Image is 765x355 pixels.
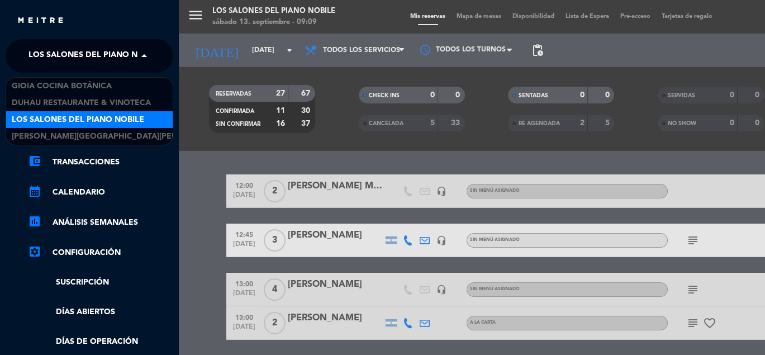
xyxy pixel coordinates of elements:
[28,186,173,199] a: calendar_monthCalendario
[28,215,41,228] i: assessment
[28,335,173,348] a: Días de Operación
[28,306,173,319] a: Días abiertos
[28,246,173,259] a: Configuración
[12,80,112,93] span: Gioia Cocina Botánica
[28,44,161,68] span: Los Salones del Piano Nobile
[12,130,374,143] span: [PERSON_NAME][GEOGRAPHIC_DATA][PERSON_NAME] [PERSON_NAME][GEOGRAPHIC_DATA]
[28,154,41,168] i: account_balance_wallet
[28,216,173,229] a: assessmentANÁLISIS SEMANALES
[28,276,173,289] a: Suscripción
[28,155,173,169] a: account_balance_walletTransacciones
[17,17,64,25] img: MEITRE
[28,245,41,258] i: settings_applications
[12,97,151,110] span: Duhau Restaurante & Vinoteca
[12,113,144,126] span: Los Salones del Piano Nobile
[28,184,41,198] i: calendar_month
